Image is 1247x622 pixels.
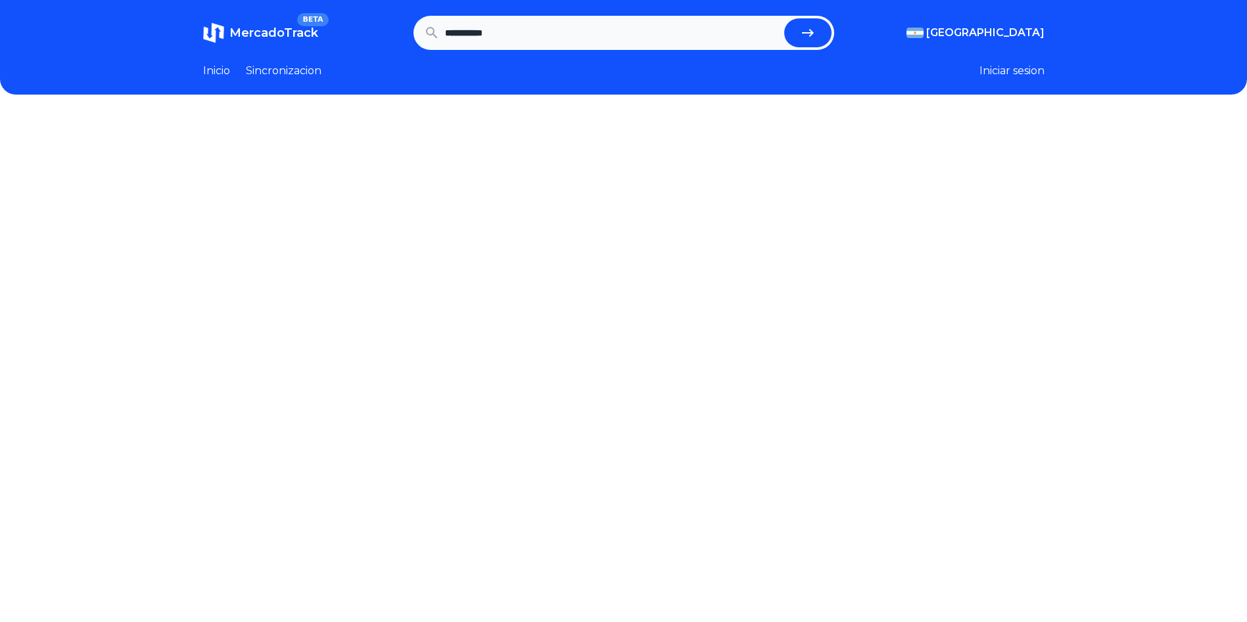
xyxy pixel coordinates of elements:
[203,63,230,79] a: Inicio
[229,26,318,40] span: MercadoTrack
[246,63,321,79] a: Sincronizacion
[979,63,1045,79] button: Iniciar sesion
[906,28,924,38] img: Argentina
[297,13,328,26] span: BETA
[203,22,224,43] img: MercadoTrack
[926,25,1045,41] span: [GEOGRAPHIC_DATA]
[906,25,1045,41] button: [GEOGRAPHIC_DATA]
[203,22,318,43] a: MercadoTrackBETA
